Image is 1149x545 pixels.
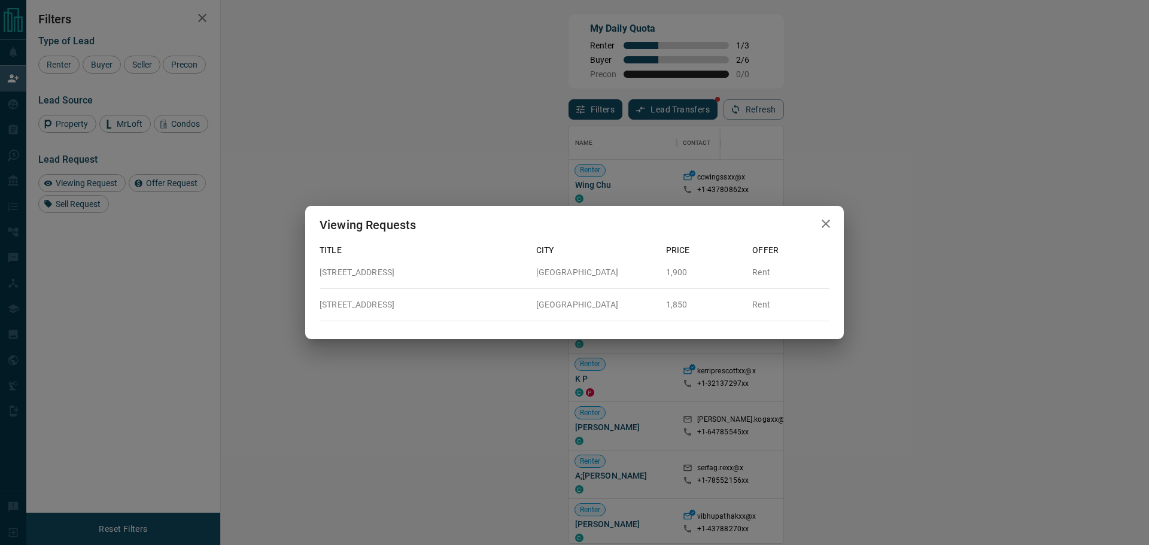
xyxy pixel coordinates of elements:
p: Rent [752,266,829,279]
p: 1,900 [666,266,743,279]
p: [GEOGRAPHIC_DATA] [536,299,656,311]
p: Price [666,244,743,257]
p: [STREET_ADDRESS] [320,299,527,311]
p: Rent [752,299,829,311]
p: 1,850 [666,299,743,311]
p: Title [320,244,527,257]
p: City [536,244,656,257]
p: Offer [752,244,829,257]
p: [GEOGRAPHIC_DATA] [536,266,656,279]
h2: Viewing Requests [305,206,430,244]
p: [STREET_ADDRESS] [320,266,527,279]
